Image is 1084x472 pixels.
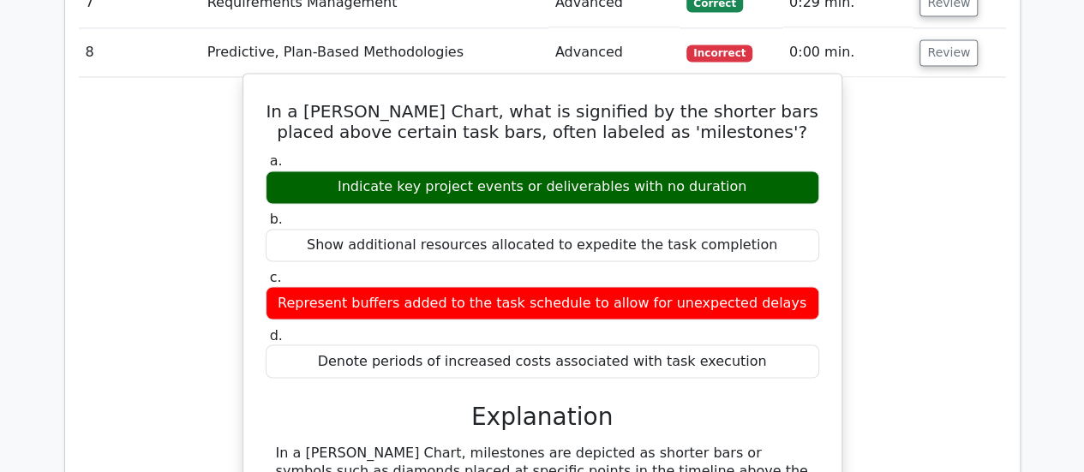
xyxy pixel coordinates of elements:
[276,402,809,431] h3: Explanation
[686,45,752,62] span: Incorrect
[266,170,819,204] div: Indicate key project events or deliverables with no duration
[266,286,819,320] div: Represent buffers added to the task schedule to allow for unexpected delays
[270,211,283,227] span: b.
[266,344,819,378] div: Denote periods of increased costs associated with task execution
[266,229,819,262] div: Show additional resources allocated to expedite the task completion
[548,28,680,77] td: Advanced
[919,39,978,66] button: Review
[782,28,913,77] td: 0:00 min.
[270,326,283,343] span: d.
[270,268,282,284] span: c.
[201,28,548,77] td: Predictive, Plan-Based Methodologies
[270,152,283,169] span: a.
[264,101,821,142] h5: In a [PERSON_NAME] Chart, what is signified by the shorter bars placed above certain task bars, o...
[79,28,201,77] td: 8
